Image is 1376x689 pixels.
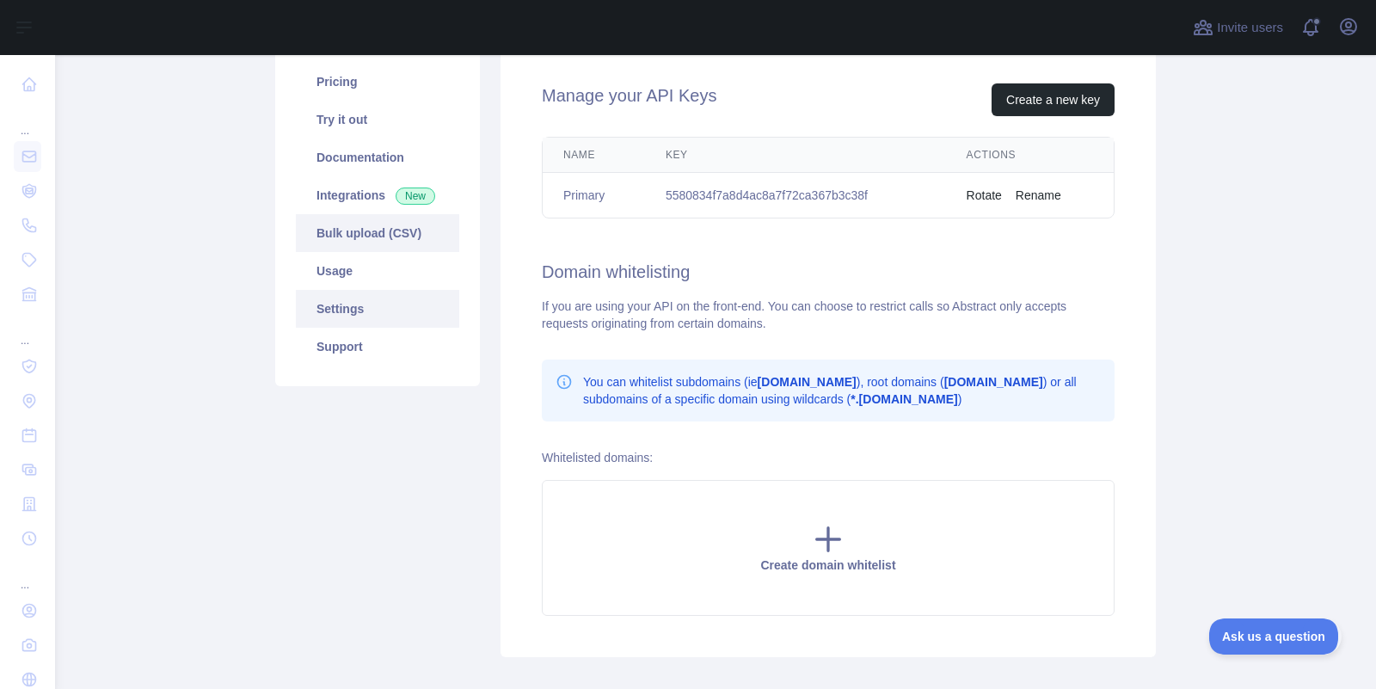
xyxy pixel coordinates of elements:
[583,373,1101,408] p: You can whitelist subdomains (ie ), root domains ( ) or all subdomains of a specific domain using...
[543,173,645,218] td: Primary
[542,260,1115,284] h2: Domain whitelisting
[1189,14,1287,41] button: Invite users
[645,173,946,218] td: 5580834f7a8d4ac8a7f72ca367b3c38f
[296,214,459,252] a: Bulk upload (CSV)
[296,101,459,138] a: Try it out
[851,392,957,406] b: *.[DOMAIN_NAME]
[296,176,459,214] a: Integrations New
[944,375,1043,389] b: [DOMAIN_NAME]
[1209,618,1342,655] iframe: Toggle Customer Support
[946,138,1114,173] th: Actions
[296,328,459,366] a: Support
[14,313,41,348] div: ...
[1217,18,1283,38] span: Invite users
[758,375,857,389] b: [DOMAIN_NAME]
[992,83,1115,116] button: Create a new key
[542,451,653,464] label: Whitelisted domains:
[396,188,435,205] span: New
[967,187,1002,204] button: Rotate
[760,558,895,572] span: Create domain whitelist
[296,63,459,101] a: Pricing
[1016,187,1061,204] button: Rename
[543,138,645,173] th: Name
[542,83,716,116] h2: Manage your API Keys
[14,557,41,592] div: ...
[296,290,459,328] a: Settings
[645,138,946,173] th: Key
[296,138,459,176] a: Documentation
[14,103,41,138] div: ...
[542,298,1115,332] div: If you are using your API on the front-end. You can choose to restrict calls so Abstract only acc...
[296,252,459,290] a: Usage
